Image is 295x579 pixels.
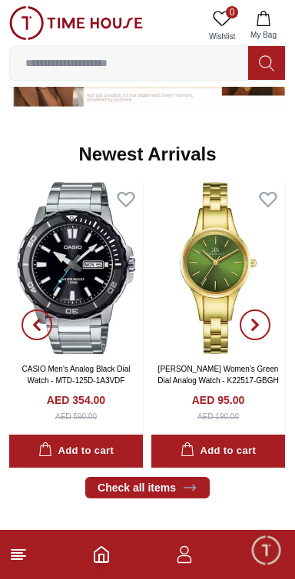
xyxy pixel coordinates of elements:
button: My Bag [241,6,286,45]
h4: AED 95.00 [192,392,244,408]
a: Check all items [85,477,210,498]
span: Chat with us now [68,438,253,458]
div: Add to cart [38,442,114,460]
a: Home [92,545,111,564]
img: Kenneth Scott Women's Green Dial Analog Watch - K22517-GBGH [151,182,285,354]
a: [PERSON_NAME] Women's Green Dial Analog Watch - K22517-GBGH [157,365,278,385]
div: Chat Widget [250,534,283,567]
div: Conversation [146,525,293,577]
a: CASIO Men's Analog Black Dial Watch - MTD-125D-1A3VDF [22,365,131,385]
img: CASIO Men's Analog Black Dial Watch - MTD-125D-1A3VDF [9,182,143,354]
a: 0Wishlist [203,6,241,45]
h2: Newest Arrivals [78,142,216,167]
div: AED 590.00 [55,411,97,422]
div: AED 190.00 [197,411,239,422]
span: Home [56,559,88,571]
div: Chat with us now [15,418,280,479]
span: My Bag [244,29,283,41]
div: Home [2,525,143,577]
button: Add to cart [9,435,143,468]
h2: Shop by Brands [77,529,218,554]
button: Add to cart [151,435,285,468]
img: Company logo [17,16,47,47]
em: Minimize [249,15,280,46]
img: ... [9,6,143,40]
span: Conversation [184,559,255,571]
span: 0 [226,6,238,18]
span: Wishlist [203,31,241,42]
div: Add to cart [181,442,256,460]
div: Find your dream watch—experts ready to assist! [15,366,280,399]
h4: AED 354.00 [47,392,105,408]
div: Timehousecompany [15,300,280,359]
